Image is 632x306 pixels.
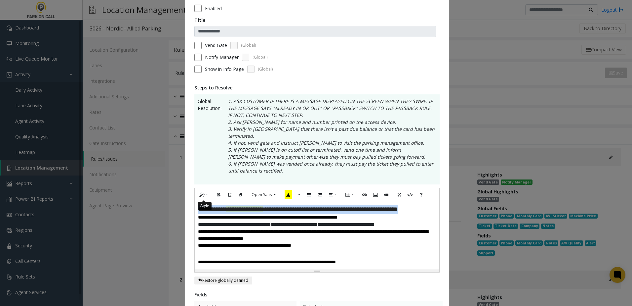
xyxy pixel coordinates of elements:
div: Resize [195,269,439,272]
button: Code View [405,190,416,200]
label: Vend Gate [205,42,227,49]
button: Ordered list (CTRL+SHIFT+NUM8) [314,190,326,200]
span: (Global) [258,66,273,72]
span: Open Sans [252,192,272,197]
span: (Global) [241,42,256,48]
label: Notify Manager [205,54,239,61]
button: Table [342,190,357,200]
button: Recent Color [281,190,296,200]
button: Remove Font Style (CTRL+\) [235,190,246,200]
label: Title [194,17,206,24]
button: Link (CTRL+K) [359,190,370,200]
span: (Global) [253,54,267,60]
button: Picture [370,190,381,200]
div: Fields [194,291,440,298]
button: More Color [295,190,302,200]
button: Full Screen [394,190,405,200]
button: Underline (CTRL+U) [224,190,235,200]
button: Restore globally defined [194,277,252,284]
button: Video [381,190,392,200]
span: Global Resolution: [198,98,221,181]
span: Show in Info Page [205,66,244,73]
p: 1. ASK CUSTOMER IF THERE IS A MESSAGE DISPLAYED ON THE SCREEN WHEN THEY SWIPE. IF THE MESSAGE SAY... [221,98,436,181]
button: Help [415,190,427,200]
div: Style [198,202,212,210]
div: Steps to Resolve [194,84,440,91]
button: Style [196,190,212,200]
button: Font Family [248,190,279,200]
button: Bold (CTRL+B) [213,190,224,200]
button: Unordered list (CTRL+SHIFT+NUM7) [303,190,315,200]
button: Paragraph [325,190,340,200]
